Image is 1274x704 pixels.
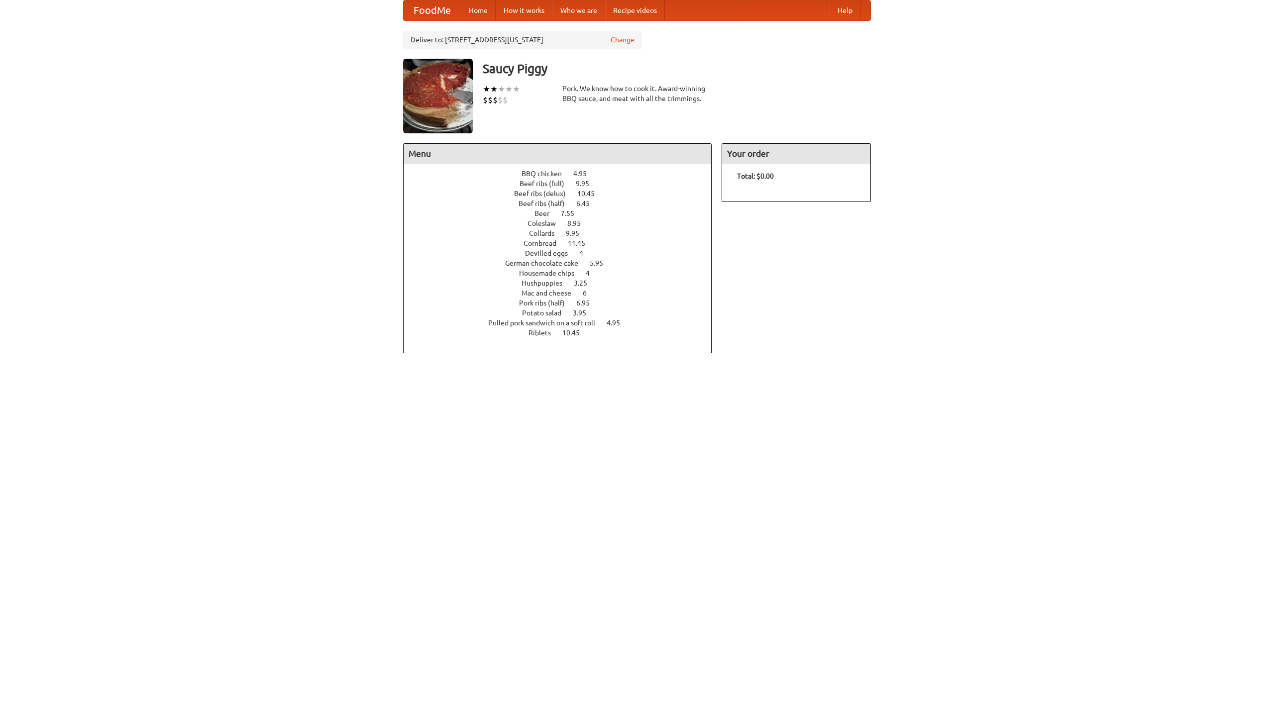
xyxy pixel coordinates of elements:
span: 4 [586,269,600,277]
a: Change [611,35,635,45]
a: Devilled eggs 4 [525,249,602,257]
a: Collards 9.95 [529,229,598,237]
a: Beef ribs (full) 9.95 [520,180,608,188]
a: Mac and cheese 6 [522,289,605,297]
span: 8.95 [567,219,591,227]
span: Beef ribs (full) [520,180,574,188]
b: Total: $0.00 [737,172,774,180]
span: Beef ribs (half) [519,200,575,207]
span: Hushpuppies [522,279,572,287]
a: Hushpuppies 3.25 [522,279,606,287]
li: $ [498,95,503,105]
span: 5.95 [590,259,613,267]
span: 4.95 [607,319,630,327]
div: Deliver to: [STREET_ADDRESS][US_STATE] [403,31,642,49]
span: 6.45 [576,200,600,207]
span: 3.25 [574,279,597,287]
li: ★ [505,84,513,95]
a: BBQ chicken 4.95 [522,170,605,178]
li: $ [503,95,508,105]
a: Beef ribs (delux) 10.45 [514,190,613,198]
a: Riblets 10.45 [529,329,598,337]
img: angular.jpg [403,59,473,133]
span: Housemade chips [519,269,584,277]
span: Devilled eggs [525,249,578,257]
a: Cornbread 11.45 [524,239,604,247]
span: Potato salad [522,309,571,317]
div: Pork. We know how to cook it. Award-winning BBQ sauce, and meat with all the trimmings. [562,84,712,103]
span: 7.55 [561,209,584,217]
a: How it works [496,0,552,20]
a: Recipe videos [605,0,665,20]
li: $ [488,95,493,105]
a: Home [461,0,496,20]
span: 6.95 [576,299,600,307]
a: Pulled pork sandwich on a soft roll 4.95 [488,319,638,327]
span: 10.45 [577,190,605,198]
a: Help [830,0,860,20]
h4: Your order [722,144,870,164]
span: 3.95 [573,309,596,317]
span: 4 [579,249,593,257]
a: Beef ribs (half) 6.45 [519,200,608,207]
span: 6 [583,289,597,297]
a: Who we are [552,0,605,20]
span: 10.45 [562,329,590,337]
a: German chocolate cake 5.95 [505,259,622,267]
li: $ [483,95,488,105]
span: 9.95 [576,180,599,188]
a: Coleslaw 8.95 [528,219,599,227]
li: $ [493,95,498,105]
li: ★ [490,84,498,95]
span: German chocolate cake [505,259,588,267]
span: Beef ribs (delux) [514,190,576,198]
span: 4.95 [573,170,597,178]
h4: Menu [404,144,711,164]
a: Housemade chips 4 [519,269,608,277]
span: Collards [529,229,564,237]
span: 11.45 [568,239,595,247]
span: Mac and cheese [522,289,581,297]
span: Riblets [529,329,561,337]
li: ★ [513,84,520,95]
h3: Saucy Piggy [483,59,871,79]
span: BBQ chicken [522,170,572,178]
a: FoodMe [404,0,461,20]
li: ★ [498,84,505,95]
span: Pulled pork sandwich on a soft roll [488,319,605,327]
a: Pork ribs (half) 6.95 [519,299,608,307]
span: 9.95 [566,229,589,237]
li: ★ [483,84,490,95]
a: Potato salad 3.95 [522,309,605,317]
a: Beer 7.55 [534,209,593,217]
span: Beer [534,209,559,217]
span: Cornbread [524,239,566,247]
span: Pork ribs (half) [519,299,575,307]
span: Coleslaw [528,219,566,227]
